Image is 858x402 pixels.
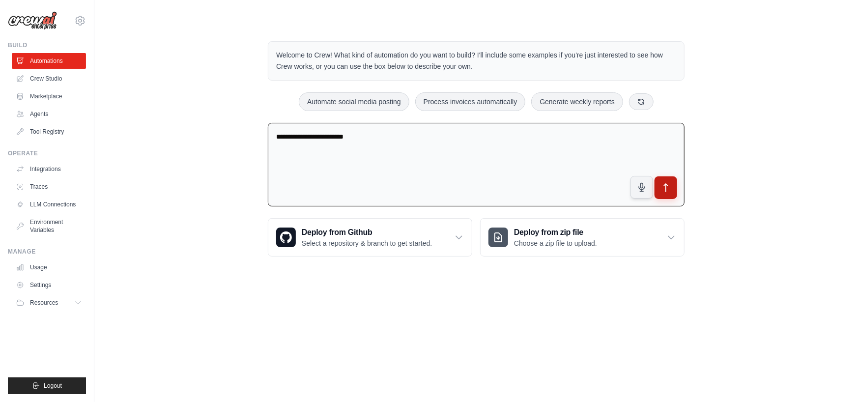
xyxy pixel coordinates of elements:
h3: Deploy from zip file [514,227,597,238]
button: Generate weekly reports [531,92,623,111]
button: Resources [12,295,86,311]
iframe: Chat Widget [809,355,858,402]
a: Environment Variables [12,214,86,238]
a: Agents [12,106,86,122]
button: Logout [8,377,86,394]
div: Operate [8,149,86,157]
img: Logo [8,11,57,30]
a: LLM Connections [12,197,86,212]
div: Build [8,41,86,49]
a: Settings [12,277,86,293]
a: Marketplace [12,88,86,104]
button: Process invoices automatically [415,92,526,111]
a: Usage [12,259,86,275]
span: Resources [30,299,58,307]
h3: Deploy from Github [302,227,432,238]
button: Automate social media posting [299,92,409,111]
p: Select a repository & branch to get started. [302,238,432,248]
a: Tool Registry [12,124,86,140]
a: Automations [12,53,86,69]
p: Choose a zip file to upload. [514,238,597,248]
span: Logout [44,382,62,390]
a: Crew Studio [12,71,86,86]
a: Integrations [12,161,86,177]
p: Welcome to Crew! What kind of automation do you want to build? I'll include some examples if you'... [276,50,676,72]
a: Traces [12,179,86,195]
div: Manage [8,248,86,256]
